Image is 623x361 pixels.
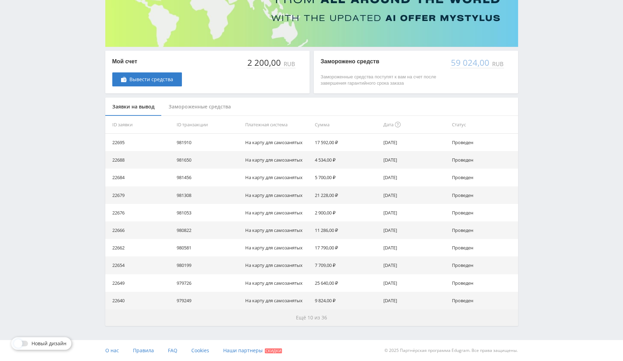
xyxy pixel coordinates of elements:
[242,221,312,239] td: На карту для самозанятых
[174,204,242,221] td: 981053
[31,341,66,346] span: Новый дизайн
[449,274,518,292] td: Проведен
[312,221,381,239] td: 11 286,00 ₽
[174,151,242,169] td: 981650
[321,74,443,86] p: Замороженные средства поступят к вам на счет после завершения гарантийного срока заказа
[449,221,518,239] td: Проведен
[449,169,518,186] td: Проведен
[112,72,182,86] a: Вывести средства
[105,134,174,151] td: 22695
[105,221,174,239] td: 22666
[282,61,296,67] div: RUB
[449,256,518,274] td: Проведен
[312,134,381,151] td: 17 592,00 ₽
[296,314,327,321] span: Ещё 10 из 36
[312,292,381,309] td: 9 824,00 ₽
[242,116,312,134] th: Платежная система
[381,256,449,274] td: [DATE]
[242,134,312,151] td: На карту для самозанятых
[449,204,518,221] td: Проведен
[174,256,242,274] td: 980199
[105,186,174,204] td: 22679
[449,239,518,256] td: Проведен
[105,169,174,186] td: 22684
[105,116,174,134] th: ID заявки
[174,116,242,134] th: ID транзакции
[174,274,242,292] td: 979726
[449,134,518,151] td: Проведен
[381,221,449,239] td: [DATE]
[381,186,449,204] td: [DATE]
[168,347,177,354] span: FAQ
[312,169,381,186] td: 5 700,00 ₽
[312,116,381,134] th: Сумма
[312,186,381,204] td: 21 228,00 ₽
[242,256,312,274] td: На карту для самозанятых
[491,61,504,67] div: RUB
[381,274,449,292] td: [DATE]
[242,169,312,186] td: На карту для самозанятых
[449,186,518,204] td: Проведен
[174,221,242,239] td: 980822
[449,116,518,134] th: Статус
[191,340,209,361] a: Cookies
[105,256,174,274] td: 22654
[381,134,449,151] td: [DATE]
[242,239,312,256] td: На карту для самозанятых
[105,274,174,292] td: 22649
[381,151,449,169] td: [DATE]
[381,239,449,256] td: [DATE]
[105,309,518,326] button: Ещё 10 из 36
[247,58,282,68] div: 2 200,00
[133,347,154,354] span: Правила
[312,256,381,274] td: 7 709,00 ₽
[191,347,209,354] span: Cookies
[174,292,242,309] td: 979249
[105,204,174,221] td: 22676
[105,98,162,116] div: Заявки на вывод
[312,204,381,221] td: 2 900,00 ₽
[112,58,182,65] p: Мой счет
[312,274,381,292] td: 25 640,00 ₽
[105,292,174,309] td: 22640
[133,340,154,361] a: Правила
[105,340,119,361] a: О нас
[265,348,282,353] span: Скидки
[174,169,242,186] td: 981456
[450,58,491,68] div: 59 024,00
[315,340,518,361] div: © 2025 Партнёрская программа Edugram. Все права защищены.
[312,239,381,256] td: 17 790,00 ₽
[381,292,449,309] td: [DATE]
[223,347,263,354] span: Наши партнеры
[168,340,177,361] a: FAQ
[449,292,518,309] td: Проведен
[105,347,119,354] span: О нас
[381,169,449,186] td: [DATE]
[381,116,449,134] th: Дата
[242,204,312,221] td: На карту для самозанятых
[162,98,238,116] div: Замороженные средства
[242,151,312,169] td: На карту для самозанятых
[321,58,443,65] p: Заморожено средств
[242,292,312,309] td: На карту для самозанятых
[312,151,381,169] td: 4 534,00 ₽
[174,134,242,151] td: 981910
[449,151,518,169] td: Проведен
[174,239,242,256] td: 980581
[105,151,174,169] td: 22688
[174,186,242,204] td: 981308
[105,239,174,256] td: 22662
[129,77,173,82] span: Вывести средства
[381,204,449,221] td: [DATE]
[223,340,282,361] a: Наши партнеры Скидки
[242,274,312,292] td: На карту для самозанятых
[242,186,312,204] td: На карту для самозанятых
